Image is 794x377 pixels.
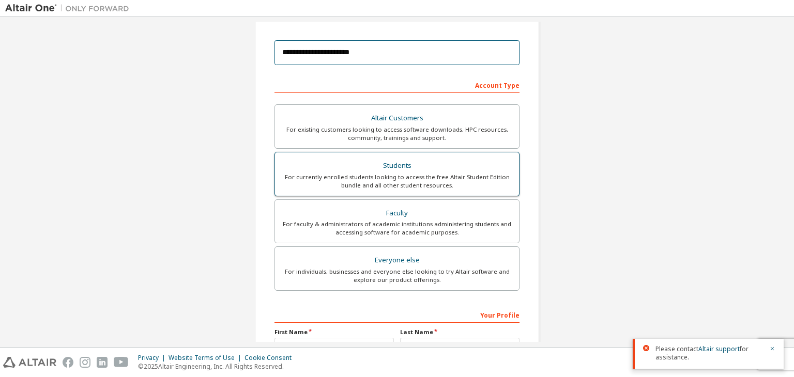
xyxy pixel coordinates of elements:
[281,125,513,142] div: For existing customers looking to access software downloads, HPC resources, community, trainings ...
[274,306,520,323] div: Your Profile
[114,357,129,368] img: youtube.svg
[281,159,513,173] div: Students
[655,345,763,362] span: Please contact for assistance.
[281,173,513,190] div: For currently enrolled students looking to access the free Altair Student Edition bundle and all ...
[245,354,298,362] div: Cookie Consent
[3,357,56,368] img: altair_logo.svg
[281,206,513,221] div: Faculty
[274,76,520,93] div: Account Type
[281,268,513,284] div: For individuals, businesses and everyone else looking to try Altair software and explore our prod...
[281,220,513,237] div: For faculty & administrators of academic institutions administering students and accessing softwa...
[80,357,90,368] img: instagram.svg
[5,3,134,13] img: Altair One
[138,362,298,371] p: © 2025 Altair Engineering, Inc. All Rights Reserved.
[698,344,740,353] a: Altair support
[400,328,520,336] label: Last Name
[274,328,394,336] label: First Name
[97,357,108,368] img: linkedin.svg
[169,354,245,362] div: Website Terms of Use
[281,111,513,125] div: Altair Customers
[63,357,73,368] img: facebook.svg
[281,253,513,268] div: Everyone else
[138,354,169,362] div: Privacy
